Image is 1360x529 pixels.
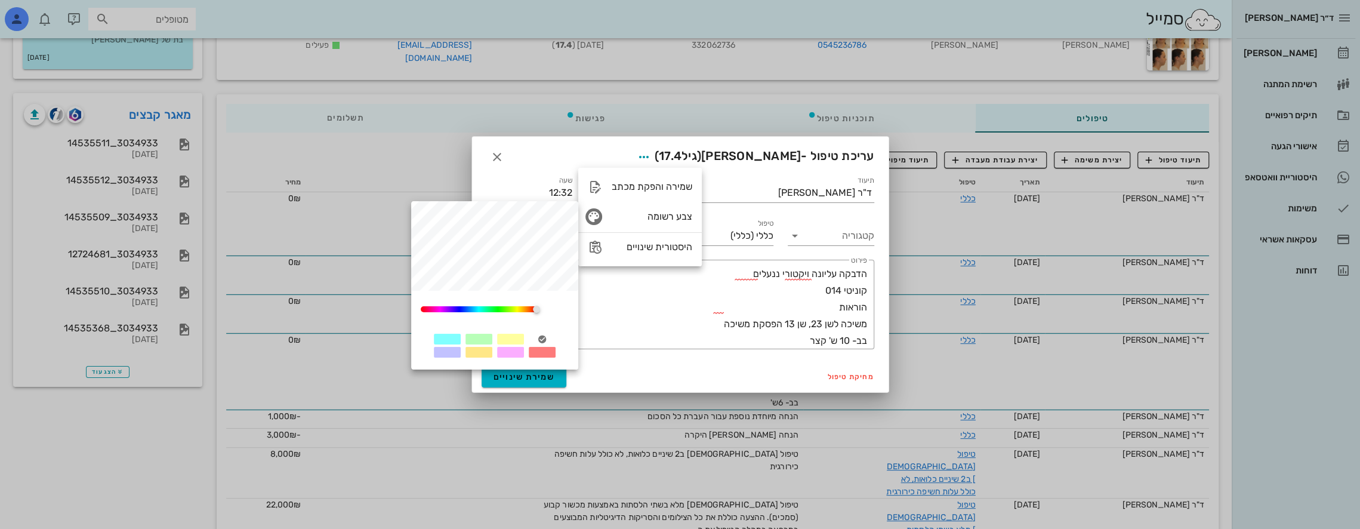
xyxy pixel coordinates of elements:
[851,256,867,265] label: פירוט
[758,219,773,228] label: טיפול
[578,201,702,232] div: צבע רשומה
[687,183,874,202] div: תיעודד"ר [PERSON_NAME]
[701,149,801,163] span: [PERSON_NAME]
[612,211,692,222] div: צבע רשומה
[858,176,874,185] label: תיעוד
[655,149,701,163] span: (גיל )
[659,149,681,163] span: 17.4
[612,181,692,192] div: שמירה והפקת מכתב
[633,146,874,168] span: עריכת טיפול -
[823,368,879,385] button: מחיקת טיפול
[730,230,754,241] span: (כללי)
[778,187,872,198] div: ד"ר [PERSON_NAME]
[828,373,874,381] span: מחיקת טיפול
[494,372,555,382] span: שמירת שינויים
[612,241,692,253] div: היסטורית שינויים
[559,176,573,185] label: שעה
[756,230,773,241] span: כללי
[482,366,567,387] button: שמירת שינויים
